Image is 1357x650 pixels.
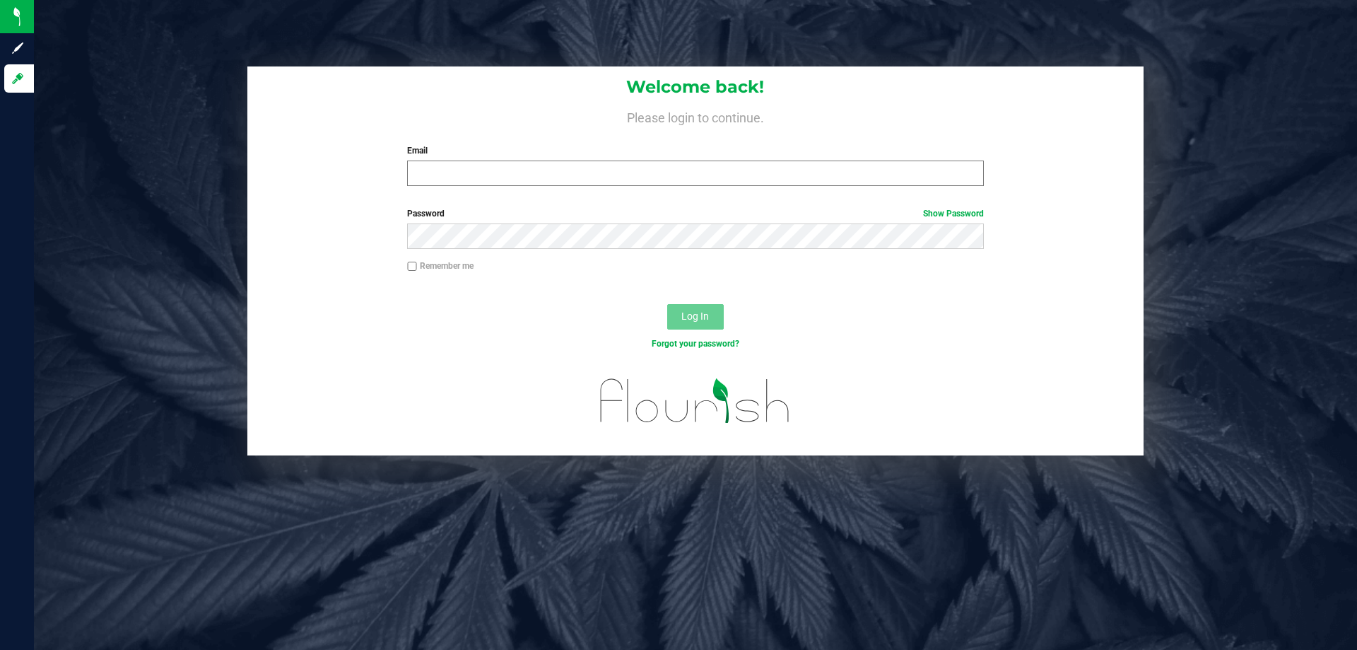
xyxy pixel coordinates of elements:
[247,108,1144,124] h4: Please login to continue.
[407,260,474,272] label: Remember me
[407,262,417,272] input: Remember me
[923,209,984,219] a: Show Password
[247,78,1144,96] h1: Welcome back!
[407,209,445,219] span: Password
[583,365,807,437] img: flourish_logo.svg
[652,339,739,349] a: Forgot your password?
[407,144,983,157] label: Email
[681,311,709,322] span: Log In
[667,304,724,330] button: Log In
[11,71,25,86] inline-svg: Log in
[11,41,25,55] inline-svg: Sign up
